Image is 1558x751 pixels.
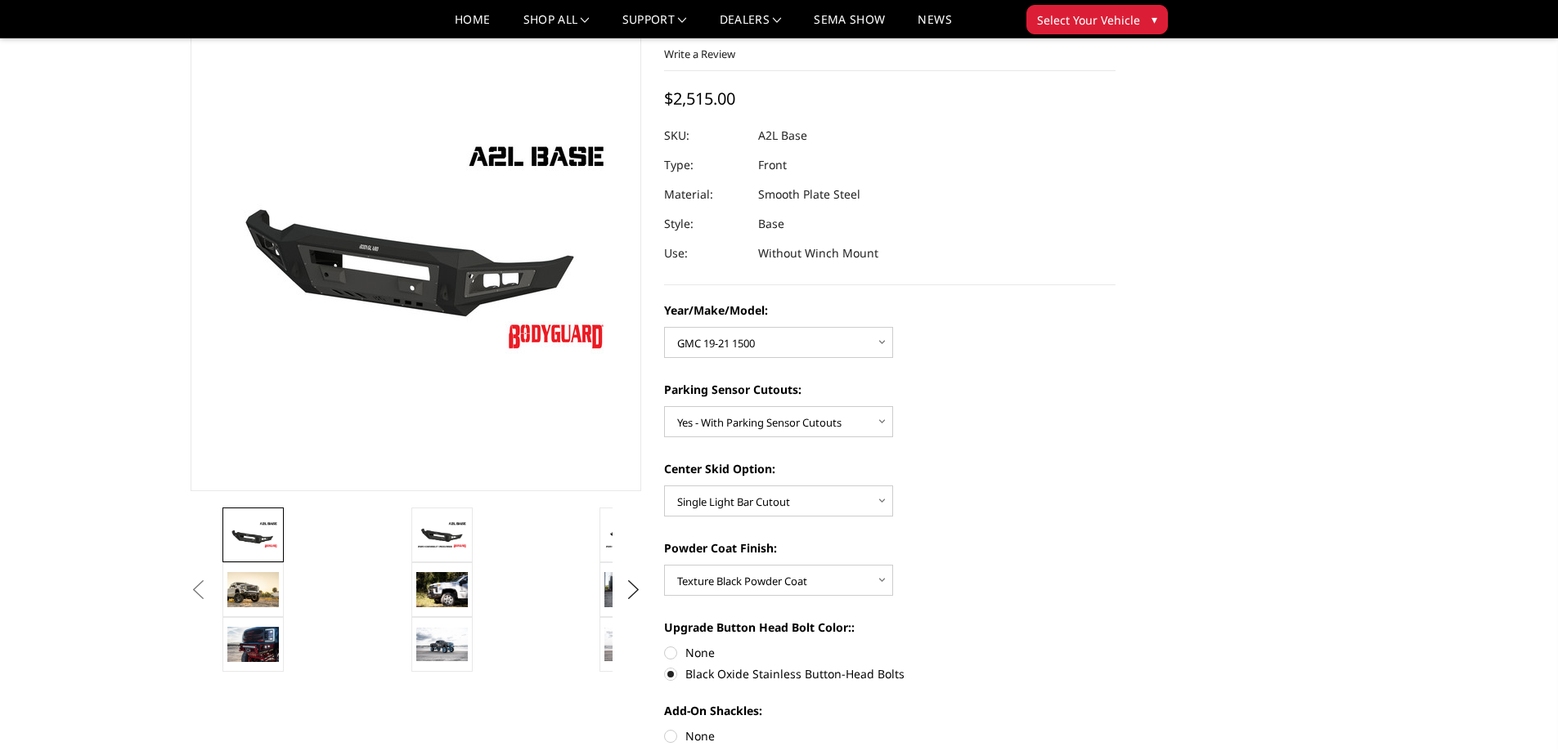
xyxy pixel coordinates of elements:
span: ▾ [1152,11,1157,28]
label: Add-On Shackles: [664,702,1116,719]
dt: Use: [664,239,746,268]
dd: A2L Base [758,121,807,150]
a: Write a Review [664,47,735,61]
dt: Material: [664,180,746,209]
button: Next [621,578,645,602]
img: A2L Series - Base Front Bumper (Non Winch) [416,628,468,661]
label: None [664,644,1116,661]
label: Parking Sensor Cutouts: [664,381,1116,398]
button: Select Your Vehicle [1026,5,1168,34]
img: A2L Series - Base Front Bumper (Non Winch) [416,521,468,549]
dd: Without Winch Mount [758,239,878,268]
a: News [918,14,951,38]
img: A2L Series - Base Front Bumper (Non Winch) [604,628,656,662]
a: shop all [523,14,590,38]
dt: Type: [664,150,746,180]
dd: Smooth Plate Steel [758,180,860,209]
img: A2L Series - Base Front Bumper (Non Winch) [227,521,279,549]
a: Home [455,14,490,38]
label: None [664,727,1116,744]
label: Upgrade Button Head Bolt Color:: [664,619,1116,636]
dt: Style: [664,209,746,239]
label: Year/Make/Model: [664,302,1116,319]
a: A2L Series - Base Front Bumper (Non Winch) [191,1,642,491]
a: SEMA Show [814,14,885,38]
button: Previous [186,578,211,602]
label: Center Skid Option: [664,460,1116,477]
span: Select Your Vehicle [1037,11,1140,29]
dd: Front [758,150,787,180]
dd: Base [758,209,784,239]
img: 2019 GMC 1500 [227,572,279,607]
img: A2L Series - Base Front Bumper (Non Winch) [604,521,656,549]
label: Black Oxide Stainless Button-Head Bolts [664,665,1116,682]
span: $2,515.00 [664,87,735,110]
img: A2L Series - Base Front Bumper (Non Winch) [227,627,279,661]
a: Support [622,14,687,38]
img: 2020 RAM HD - Available in single light bar configuration only [604,572,656,606]
a: Dealers [720,14,782,38]
dt: SKU: [664,121,746,150]
img: 2020 Chevrolet HD - Compatible with block heater connection [416,572,468,606]
label: Powder Coat Finish: [664,539,1116,557]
